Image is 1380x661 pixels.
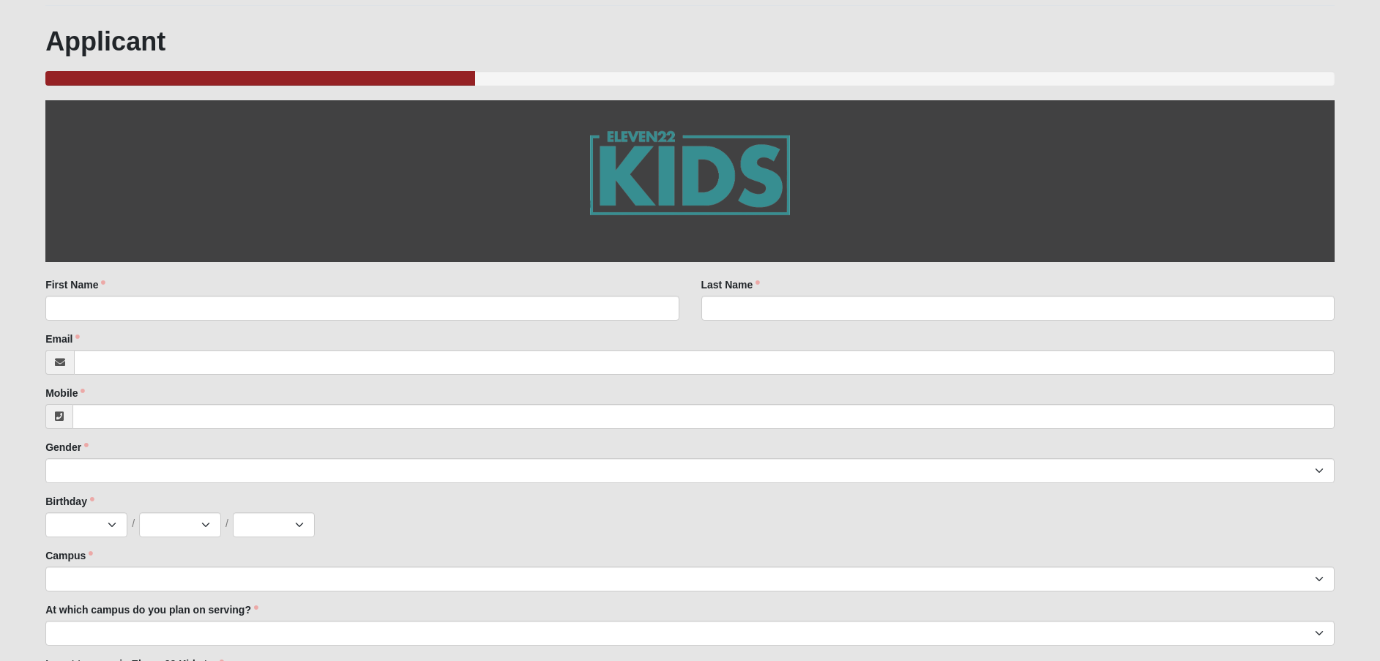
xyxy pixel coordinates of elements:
[45,494,94,509] label: Birthday
[45,548,93,563] label: Campus
[45,386,85,400] label: Mobile
[225,516,228,532] span: /
[561,100,818,262] img: GetImage.ashx
[132,516,135,532] span: /
[45,26,1335,57] h1: Applicant
[701,277,761,292] label: Last Name
[45,440,89,455] label: Gender
[45,332,80,346] label: Email
[45,602,258,617] label: At which campus do you plan on serving?
[45,277,105,292] label: First Name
